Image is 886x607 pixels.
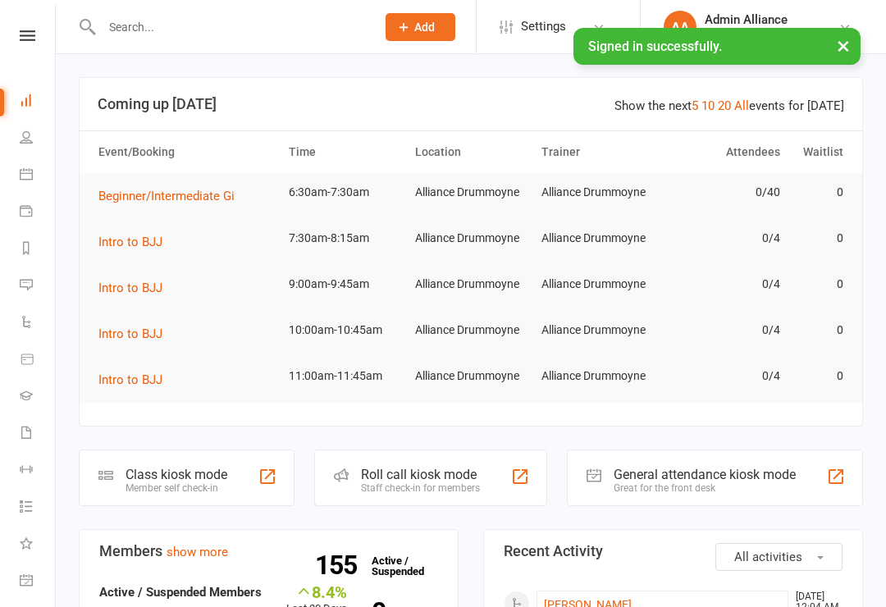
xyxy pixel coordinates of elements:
a: General attendance kiosk mode [20,564,57,600]
a: Product Sales [20,342,57,379]
td: 7:30am-8:15am [281,219,408,258]
strong: 155 [315,553,363,577]
td: Alliance Drummoyne [408,311,534,349]
a: Reports [20,231,57,268]
h3: Recent Activity [504,543,843,559]
span: Intro to BJJ [98,372,162,387]
th: Trainer [534,131,660,173]
td: 0 [788,311,851,349]
button: Intro to BJJ [98,278,174,298]
td: Alliance Drummoyne [408,357,534,395]
td: Alliance Drummoyne [534,173,660,212]
a: Calendar [20,157,57,194]
td: 0 [788,265,851,303]
td: Alliance Drummoyne [408,219,534,258]
a: People [20,121,57,157]
td: Alliance Drummoyne [534,265,660,303]
div: Class kiosk mode [126,467,227,482]
div: Great for the front desk [614,482,796,494]
button: Intro to BJJ [98,324,174,344]
span: Intro to BJJ [98,281,162,295]
span: Add [414,21,435,34]
a: 20 [718,98,731,113]
a: All [734,98,749,113]
td: 11:00am-11:45am [281,357,408,395]
button: All activities [715,543,843,571]
input: Search... [97,16,364,39]
th: Waitlist [788,131,851,173]
a: What's New [20,527,57,564]
div: Staff check-in for members [361,482,480,494]
td: Alliance Drummoyne [408,265,534,303]
td: 0 [788,173,851,212]
td: 0/40 [660,173,787,212]
div: Roll call kiosk mode [361,467,480,482]
a: 5 [692,98,698,113]
button: × [829,28,858,63]
td: 10:00am-10:45am [281,311,408,349]
strong: Active / Suspended Members [99,585,262,600]
h3: Coming up [DATE] [98,96,844,112]
span: Signed in successfully. [588,39,722,54]
th: Time [281,131,408,173]
h3: Members [99,543,438,559]
div: Member self check-in [126,482,227,494]
td: Alliance Drummoyne [408,173,534,212]
td: 9:00am-9:45am [281,265,408,303]
th: Location [408,131,534,173]
a: 155Active / Suspended [363,543,436,589]
td: 0/4 [660,357,787,395]
div: 8.4% [286,582,347,600]
div: Admin Alliance [705,12,809,27]
a: 10 [701,98,715,113]
td: Alliance Drummoyne [534,219,660,258]
div: AA [664,11,696,43]
a: Dashboard [20,84,57,121]
td: Alliance Drummoyne [534,311,660,349]
button: Add [386,13,455,41]
button: Intro to BJJ [98,232,174,252]
td: 6:30am-7:30am [281,173,408,212]
td: 0 [788,357,851,395]
a: Payments [20,194,57,231]
div: Show the next events for [DATE] [614,96,844,116]
td: Alliance Drummoyne [534,357,660,395]
td: 0/4 [660,265,787,303]
th: Event/Booking [91,131,281,173]
button: Intro to BJJ [98,370,174,390]
div: General attendance kiosk mode [614,467,796,482]
button: Beginner/Intermediate Gi [98,186,246,206]
span: Intro to BJJ [98,235,162,249]
div: Alliance Drummoyne [705,27,809,42]
span: Intro to BJJ [98,326,162,341]
td: 0/4 [660,311,787,349]
th: Attendees [660,131,787,173]
td: 0 [788,219,851,258]
a: show more [167,545,228,559]
span: Settings [521,8,566,45]
span: All activities [734,550,802,564]
td: 0/4 [660,219,787,258]
span: Beginner/Intermediate Gi [98,189,235,203]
